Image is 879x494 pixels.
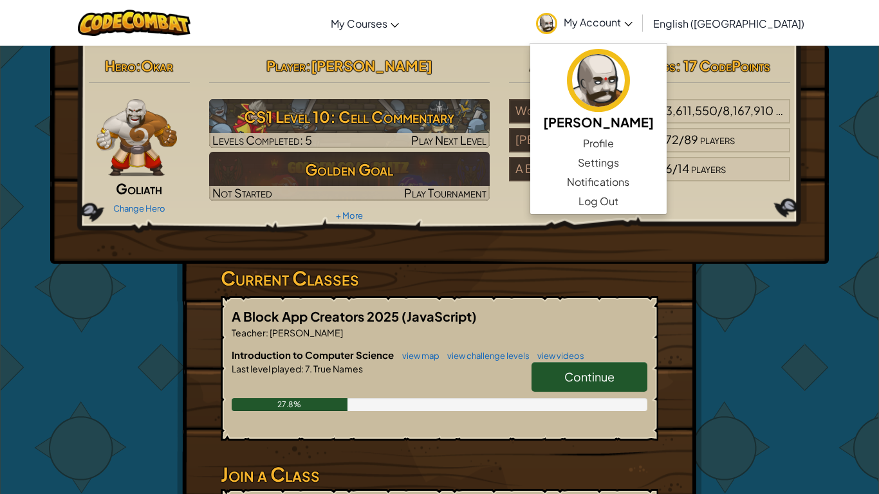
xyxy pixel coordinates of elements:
[232,398,347,411] div: 27.8%
[209,99,490,148] img: CS1 Level 10: Cell Commentary
[268,327,343,338] span: [PERSON_NAME]
[530,172,667,192] a: Notifications
[404,185,486,200] span: Play Tournament
[647,6,811,41] a: English ([GEOGRAPHIC_DATA])
[311,57,432,75] span: [PERSON_NAME]
[266,327,268,338] span: :
[691,161,726,176] span: players
[97,99,177,176] img: goliath-pose.png
[113,203,165,214] a: Change Hero
[396,351,439,361] a: view map
[266,57,306,75] span: Player
[509,99,649,123] div: World
[567,174,629,190] span: Notifications
[209,155,490,184] h3: Golden Goal
[105,57,136,75] span: Hero
[717,103,723,118] span: /
[324,6,405,41] a: My Courses
[116,179,162,197] span: Goliath
[212,133,312,147] span: Levels Completed: 5
[536,13,557,34] img: avatar
[136,57,141,75] span: :
[700,132,735,147] span: players
[78,10,190,36] img: CodeCombat logo
[304,363,312,374] span: 7.
[530,3,639,43] a: My Account
[209,152,490,201] img: Golden Goal
[221,264,658,293] h3: Current Classes
[509,111,790,126] a: World#3,611,550/8,167,910players
[530,192,667,211] a: Log Out
[564,369,615,384] span: Continue
[530,47,667,134] a: [PERSON_NAME]
[679,132,684,147] span: /
[209,152,490,201] a: Golden GoalNot StartedPlay Tournament
[402,308,477,324] span: (JavaScript)
[723,103,773,118] span: 8,167,910
[676,57,770,75] span: : 17 CodePoints
[543,112,654,132] h5: [PERSON_NAME]
[509,140,790,155] a: [PERSON_NAME]#72/89players
[672,161,678,176] span: /
[232,349,396,361] span: Introduction to Computer Science
[653,17,804,30] span: English ([GEOGRAPHIC_DATA])
[141,57,173,75] span: Okar
[209,102,490,131] h3: CS1 Level 10: Cell Commentary
[301,363,304,374] span: :
[331,17,387,30] span: My Courses
[212,185,272,200] span: Not Started
[567,49,630,112] img: avatar
[509,128,649,152] div: [PERSON_NAME]
[411,133,486,147] span: Play Next Level
[232,363,301,374] span: Last level played
[684,132,698,147] span: 89
[564,15,633,29] span: My Account
[531,351,584,361] a: view videos
[221,460,658,489] h3: Join a Class
[665,132,679,147] span: 72
[530,134,667,153] a: Profile
[209,99,490,148] a: Play Next Level
[232,308,402,324] span: A Block App Creators 2025
[336,210,363,221] a: + More
[665,103,717,118] span: 3,611,550
[441,351,530,361] a: view challenge levels
[306,57,311,75] span: :
[312,363,363,374] span: True Names
[665,161,672,176] span: 6
[530,153,667,172] a: Settings
[232,327,266,338] span: Teacher
[509,157,649,181] div: A Block App Creators 2025
[678,161,689,176] span: 14
[509,169,790,184] a: A Block App Creators 2025#6/14players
